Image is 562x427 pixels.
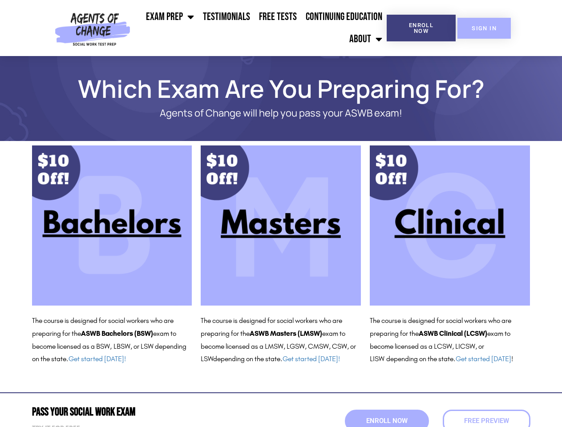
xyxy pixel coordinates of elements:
span: Free Preview [464,418,509,424]
b: ASWB Masters (LMSW) [250,329,322,338]
a: Testimonials [198,6,255,28]
h2: Pass Your Social Work Exam [32,407,277,418]
span: . ! [453,354,513,363]
span: Enroll Now [401,22,441,34]
a: About [345,28,387,50]
a: Free Tests [255,6,301,28]
b: ASWB Bachelors (BSW) [81,329,153,338]
span: depending on the state [386,354,453,363]
p: The course is designed for social workers who are preparing for the exam to become licensed as a ... [32,314,192,366]
a: Get started [DATE]! [283,354,340,363]
p: Agents of Change will help you pass your ASWB exam! [63,108,499,119]
b: ASWB Clinical (LCSW) [419,329,487,338]
a: SIGN IN [457,18,511,39]
nav: Menu [134,6,387,50]
p: The course is designed for social workers who are preparing for the exam to become licensed as a ... [370,314,530,366]
a: Enroll Now [387,15,456,41]
span: SIGN IN [472,25,497,31]
a: Get started [DATE]! [69,354,126,363]
span: Enroll Now [366,418,408,424]
a: Get started [DATE] [456,354,511,363]
span: depending on the state. [213,354,340,363]
a: Continuing Education [301,6,387,28]
p: The course is designed for social workers who are preparing for the exam to become licensed as a ... [201,314,361,366]
a: Exam Prep [142,6,198,28]
h1: Which Exam Are You Preparing For? [28,78,535,99]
